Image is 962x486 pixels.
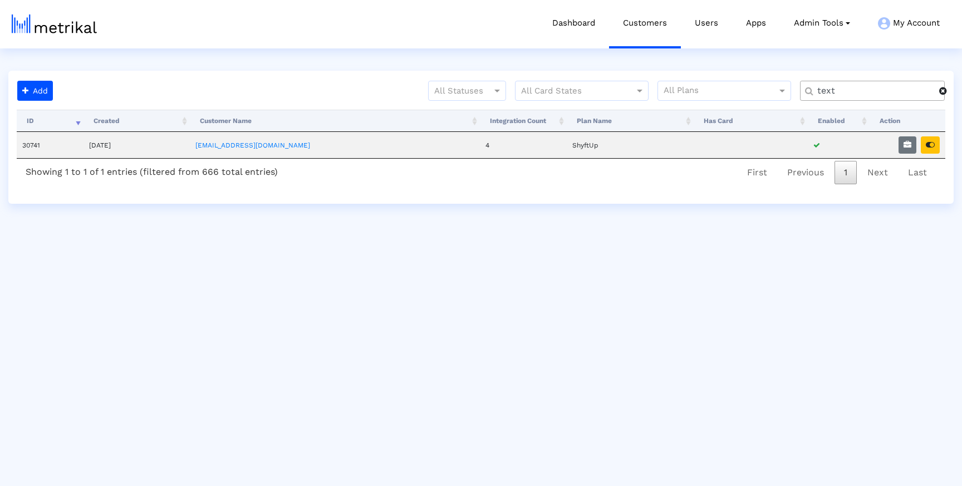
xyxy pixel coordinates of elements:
td: ShyftUp [567,132,694,158]
th: ID: activate to sort column ascending [17,110,84,132]
img: metrical-logo-light.png [12,14,97,33]
th: Plan Name: activate to sort column ascending [567,110,694,132]
td: 4 [480,132,567,158]
input: All Card States [521,84,622,99]
th: Enabled: activate to sort column ascending [808,110,870,132]
input: Customer Name [809,85,939,97]
img: my-account-menu-icon.png [878,17,890,30]
a: 1 [835,161,857,184]
th: Has Card: activate to sort column ascending [694,110,808,132]
div: Showing 1 to 1 of 1 entries (filtered from 666 total entries) [17,159,287,181]
th: Integration Count: activate to sort column ascending [480,110,567,132]
a: [EMAIL_ADDRESS][DOMAIN_NAME] [195,141,310,149]
a: Next [858,161,897,184]
td: 30741 [17,132,84,158]
button: Add [17,81,53,101]
td: [DATE] [84,132,190,158]
th: Customer Name: activate to sort column ascending [190,110,480,132]
input: All Plans [664,84,779,99]
a: First [738,161,777,184]
a: Previous [778,161,833,184]
th: Action [870,110,945,132]
a: Last [899,161,936,184]
th: Created: activate to sort column ascending [84,110,190,132]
